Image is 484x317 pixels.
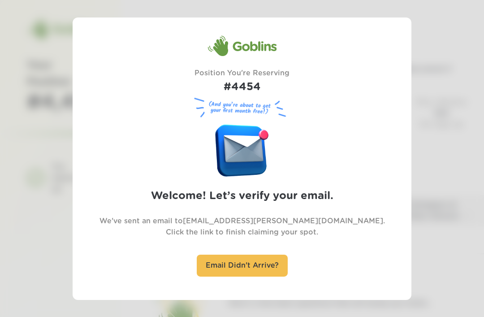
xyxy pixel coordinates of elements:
div: Position You're Reserving [194,68,290,96]
h1: #4454 [194,79,290,96]
p: We've sent an email to [EMAIL_ADDRESS][PERSON_NAME][DOMAIN_NAME] . Click the link to finish claim... [99,216,385,238]
h2: Welcome! Let’s verify your email. [151,188,333,204]
div: Goblins [207,35,277,56]
figure: (And you’re about to get your first month free!) [190,96,294,120]
div: Email Didn't Arrive? [197,255,288,277]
